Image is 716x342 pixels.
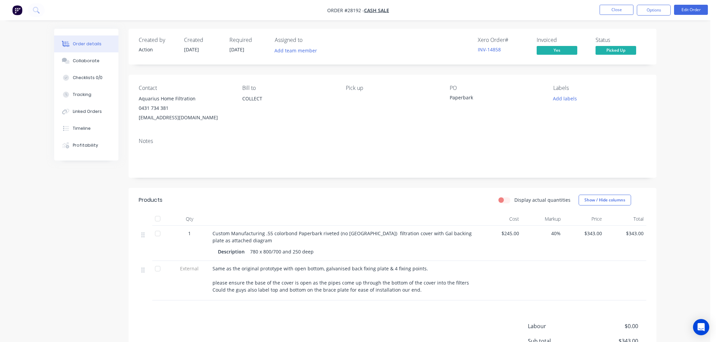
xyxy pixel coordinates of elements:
[242,85,335,91] div: Bill to
[169,212,210,226] div: Qty
[514,196,570,203] label: Display actual quantities
[327,7,364,14] span: Order #28192 -
[566,230,602,237] span: $343.00
[73,75,103,81] div: Checklists 0/0
[212,265,469,293] span: Same as the original prototype with open bottom, galvanised back fixing plate & 4 fixing points. ...
[172,265,207,272] span: External
[54,52,118,69] button: Collaborate
[54,86,118,103] button: Tracking
[139,138,646,144] div: Notes
[528,322,588,330] span: Labour
[54,137,118,154] button: Profitability
[218,247,247,256] div: Description
[480,212,522,226] div: Cost
[73,92,91,98] div: Tracking
[275,37,342,43] div: Assigned to
[54,120,118,137] button: Timeline
[73,108,102,115] div: Linked Orders
[537,37,587,43] div: Invoiced
[596,46,636,56] button: Picked Up
[478,37,529,43] div: Xero Order #
[12,5,22,15] img: Factory
[73,142,98,148] div: Profitability
[139,46,176,53] div: Action
[607,230,644,237] span: $343.00
[553,85,646,91] div: Labels
[674,5,708,15] button: Edit Order
[73,58,99,64] div: Collaborate
[483,230,519,237] span: $245.00
[693,319,709,335] div: Open Intercom Messenger
[537,46,577,54] span: Yes
[54,69,118,86] button: Checklists 0/0
[524,230,561,237] span: 40%
[139,37,176,43] div: Created by
[550,94,581,103] button: Add labels
[184,46,199,53] span: [DATE]
[450,94,534,103] div: Paperbark
[139,94,231,122] div: Aquarius Home Filtration0431 734 381[EMAIL_ADDRESS][DOMAIN_NAME]
[605,212,646,226] div: Total
[637,5,671,16] button: Options
[275,46,321,55] button: Add team member
[139,196,162,204] div: Products
[478,46,501,53] a: INV-14858
[139,85,231,91] div: Contact
[184,37,221,43] div: Created
[364,7,389,14] a: CASH SALE
[73,125,91,131] div: Timeline
[242,94,335,116] div: COLLECT
[188,230,191,237] span: 1
[522,212,563,226] div: Markup
[229,37,267,43] div: Required
[242,94,335,103] div: COLLECT
[54,103,118,120] button: Linked Orders
[579,195,631,205] button: Show / Hide columns
[54,35,118,52] button: Order details
[596,46,636,54] span: Picked Up
[229,46,244,53] span: [DATE]
[212,230,473,244] span: Custom Manufacturing .55 colorbond Paperbark riveted (no [GEOGRAPHIC_DATA]) filtration cover with...
[271,46,320,55] button: Add team member
[346,85,439,91] div: Pick up
[139,94,231,103] div: Aquarius Home Filtration
[450,85,542,91] div: PO
[139,103,231,113] div: 0431 734 381
[139,113,231,122] div: [EMAIL_ADDRESS][DOMAIN_NAME]
[588,322,638,330] span: $0.00
[600,5,633,15] button: Close
[73,41,102,47] div: Order details
[596,37,646,43] div: Status
[563,212,605,226] div: Price
[247,247,316,256] div: 780 x 800/700 and 250 deep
